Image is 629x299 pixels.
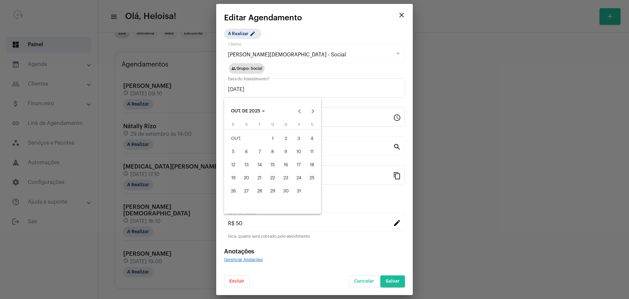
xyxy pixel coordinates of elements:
[306,105,319,118] button: Next month
[240,171,253,185] button: 20 de outubro de 2025
[227,172,239,184] div: 19
[227,145,240,158] button: 5 de outubro de 2025
[254,185,265,197] div: 28
[266,185,279,198] button: 29 de outubro de 2025
[240,185,253,198] button: 27 de outubro de 2025
[266,145,279,158] button: 8 de outubro de 2025
[227,171,240,185] button: 19 de outubro de 2025
[305,171,318,185] button: 25 de outubro de 2025
[293,133,305,145] div: 3
[267,159,278,171] div: 15
[305,145,318,158] button: 11 de outubro de 2025
[240,172,252,184] div: 20
[279,158,292,171] button: 16 de outubro de 2025
[227,159,239,171] div: 12
[292,145,305,158] button: 10 de outubro de 2025
[311,123,313,126] span: S
[280,185,292,197] div: 30
[305,132,318,145] button: 4 de outubro de 2025
[267,172,278,184] div: 22
[227,146,239,158] div: 5
[266,132,279,145] button: 1 de outubro de 2025
[280,146,292,158] div: 9
[240,146,252,158] div: 6
[306,146,318,158] div: 11
[280,159,292,171] div: 16
[280,172,292,184] div: 23
[227,185,240,198] button: 26 de outubro de 2025
[292,158,305,171] button: 17 de outubro de 2025
[293,172,305,184] div: 24
[227,158,240,171] button: 12 de outubro de 2025
[232,123,235,126] span: D
[298,123,300,126] span: S
[293,146,305,158] div: 10
[292,132,305,145] button: 3 de outubro de 2025
[266,158,279,171] button: 15 de outubro de 2025
[227,185,239,197] div: 26
[240,185,252,197] div: 27
[253,185,266,198] button: 28 de outubro de 2025
[266,171,279,185] button: 22 de outubro de 2025
[292,185,305,198] button: 31 de outubro de 2025
[258,123,260,126] span: T
[253,171,266,185] button: 21 de outubro de 2025
[293,185,305,197] div: 31
[240,145,253,158] button: 6 de outubro de 2025
[293,105,306,118] button: Previous month
[292,171,305,185] button: 24 de outubro de 2025
[279,132,292,145] button: 2 de outubro de 2025
[306,159,318,171] div: 18
[254,146,265,158] div: 7
[306,133,318,145] div: 4
[254,172,265,184] div: 21
[306,172,318,184] div: 25
[279,145,292,158] button: 9 de outubro de 2025
[240,159,252,171] div: 13
[240,158,253,171] button: 13 de outubro de 2025
[253,145,266,158] button: 7 de outubro de 2025
[279,171,292,185] button: 23 de outubro de 2025
[284,123,287,126] span: Q
[267,133,278,145] div: 1
[231,109,260,114] span: OUT. DE 2025
[279,185,292,198] button: 30 de outubro de 2025
[305,158,318,171] button: 18 de outubro de 2025
[254,159,265,171] div: 14
[226,105,270,118] button: Choose month and year
[280,133,292,145] div: 2
[271,123,274,126] span: Q
[253,158,266,171] button: 14 de outubro de 2025
[267,185,278,197] div: 29
[267,146,278,158] div: 8
[227,132,266,145] td: OUT.
[245,123,248,126] span: S
[293,159,305,171] div: 17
